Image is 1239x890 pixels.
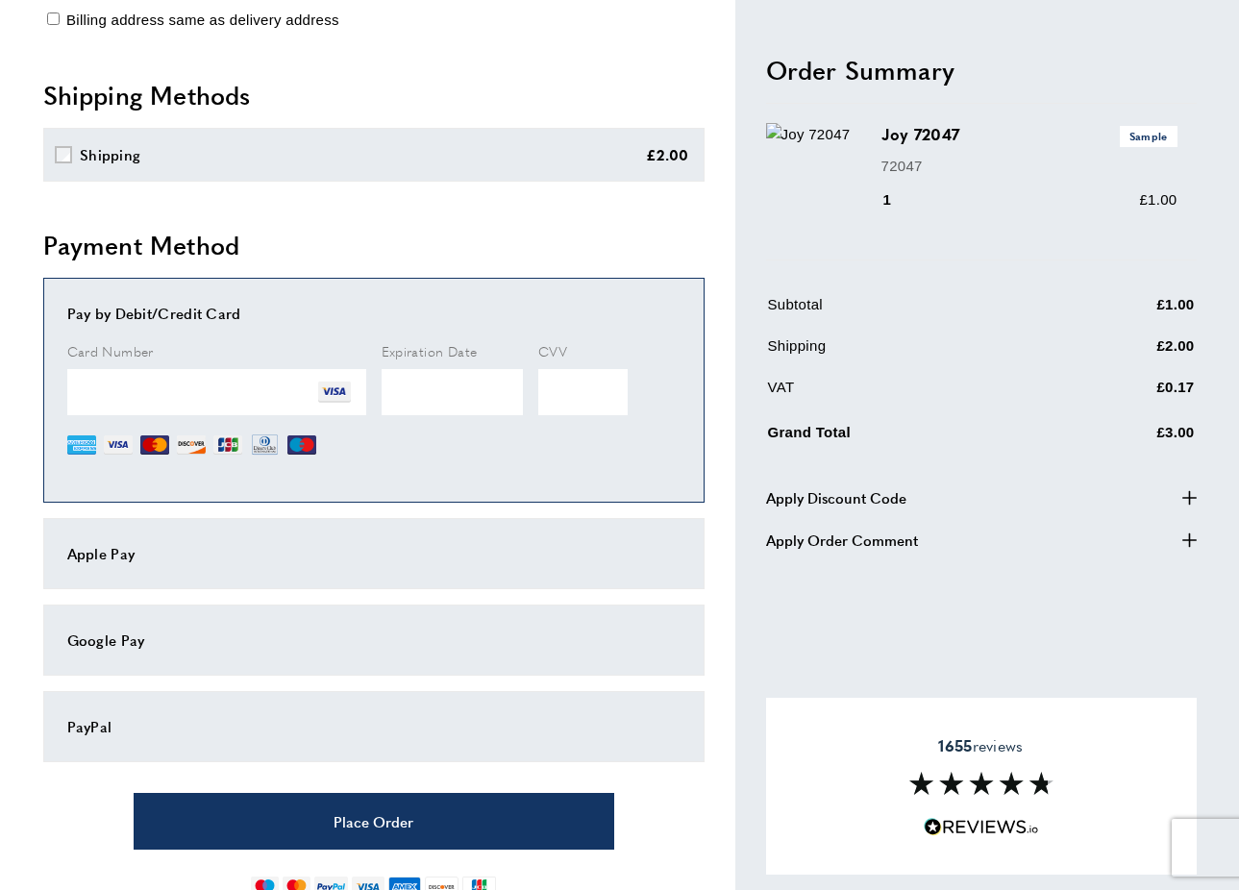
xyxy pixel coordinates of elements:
span: reviews [938,736,1023,755]
p: 72047 [881,154,1177,177]
h3: Joy 72047 [881,123,1177,146]
iframe: Secure Credit Card Frame - Expiration Date [382,369,524,415]
div: £2.00 [646,143,689,166]
td: £0.17 [1062,376,1195,413]
h2: Payment Method [43,228,705,262]
img: DI.png [177,431,206,459]
div: PayPal [67,715,681,738]
img: Joy 72047 [766,123,851,146]
strong: 1655 [938,734,972,756]
div: Shipping [80,143,140,166]
img: VI.png [318,376,351,408]
span: Billing address same as delivery address [66,12,339,28]
td: £3.00 [1062,417,1195,458]
img: Reviews.io 5 stars [924,818,1039,836]
img: MC.png [140,431,169,459]
span: Expiration Date [382,341,478,360]
span: Apply Order Comment [766,528,918,551]
td: Shipping [768,334,1060,372]
img: AE.png [67,431,96,459]
td: VAT [768,376,1060,413]
td: £1.00 [1062,293,1195,331]
td: Grand Total [768,417,1060,458]
div: Apple Pay [67,542,681,565]
img: DN.png [250,431,281,459]
img: JCB.png [213,431,242,459]
td: Subtotal [768,293,1060,331]
div: 1 [881,188,919,211]
span: CVV [538,341,567,360]
img: MI.png [287,431,316,459]
h2: Order Summary [766,52,1197,87]
td: £2.00 [1062,334,1195,372]
span: Apply Discount Code [766,485,906,508]
img: VI.png [104,431,133,459]
div: Google Pay [67,629,681,652]
button: Place Order [134,793,614,850]
h2: Shipping Methods [43,78,705,112]
iframe: Secure Credit Card Frame - CVV [538,369,628,415]
div: Pay by Debit/Credit Card [67,302,681,325]
iframe: Secure Credit Card Frame - Credit Card Number [67,369,366,415]
span: Sample [1120,126,1177,146]
span: £1.00 [1139,191,1177,208]
img: Reviews section [909,772,1053,795]
span: Card Number [67,341,154,360]
input: Billing address same as delivery address [47,12,60,25]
